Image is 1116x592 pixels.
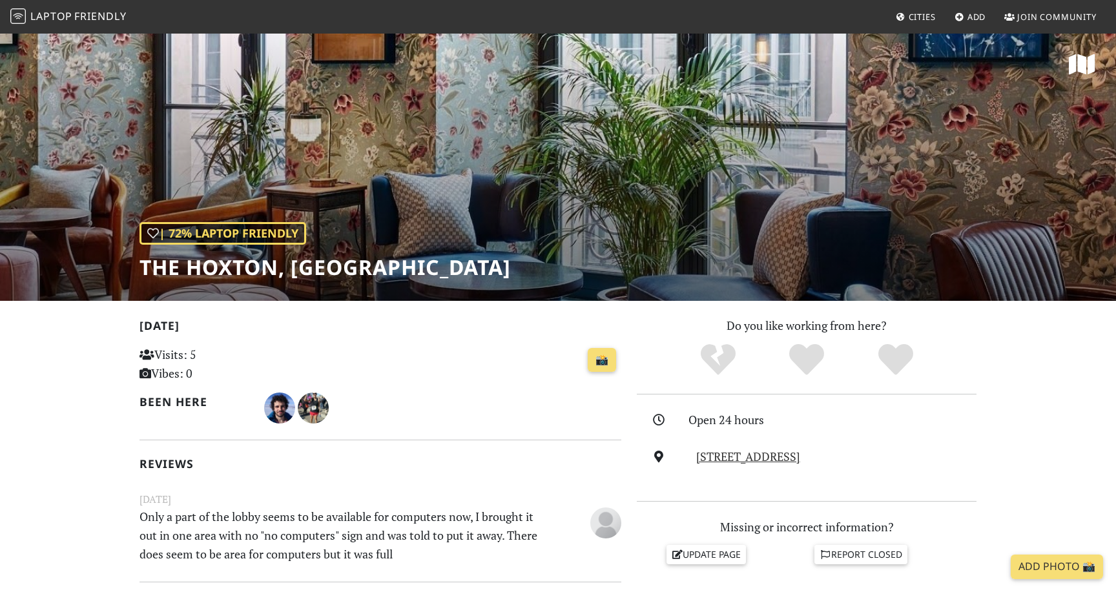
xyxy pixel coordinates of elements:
[949,5,991,28] a: Add
[999,5,1102,28] a: Join Community
[10,8,26,24] img: LaptopFriendly
[967,11,986,23] span: Add
[139,345,290,383] p: Visits: 5 Vibes: 0
[851,342,940,378] div: Definitely!
[696,449,800,464] a: [STREET_ADDRESS]
[139,319,621,338] h2: [DATE]
[10,6,127,28] a: LaptopFriendly LaptopFriendly
[30,9,72,23] span: Laptop
[298,393,329,424] img: 1348-justin.jpg
[74,9,126,23] span: Friendly
[139,222,306,245] div: | 72% Laptop Friendly
[139,255,511,280] h1: The Hoxton, [GEOGRAPHIC_DATA]
[298,399,329,414] span: Justin Ahn
[588,348,616,373] a: 📸
[666,545,747,564] a: Update page
[132,491,629,507] small: [DATE]
[1017,11,1097,23] span: Join Community
[1011,555,1103,579] a: Add Photo 📸
[264,399,298,414] span: Daniel Dutra
[264,393,295,424] img: 3176-daniel.jpg
[909,11,936,23] span: Cities
[590,507,621,538] img: blank-535327c66bd565773addf3077783bbfce4b00ec00e9fd257753287c682c7fa38.png
[590,513,621,529] span: Anonymous
[132,507,546,563] p: Only a part of the lobby seems to be available for computers now, I brought it out in one area wi...
[688,411,984,429] div: Open 24 hours
[674,342,763,378] div: No
[891,5,941,28] a: Cities
[637,316,976,335] p: Do you like working from here?
[814,545,907,564] a: Report closed
[762,342,851,378] div: Yes
[139,457,621,471] h2: Reviews
[139,395,249,409] h2: Been here
[637,518,976,536] p: Missing or incorrect information?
